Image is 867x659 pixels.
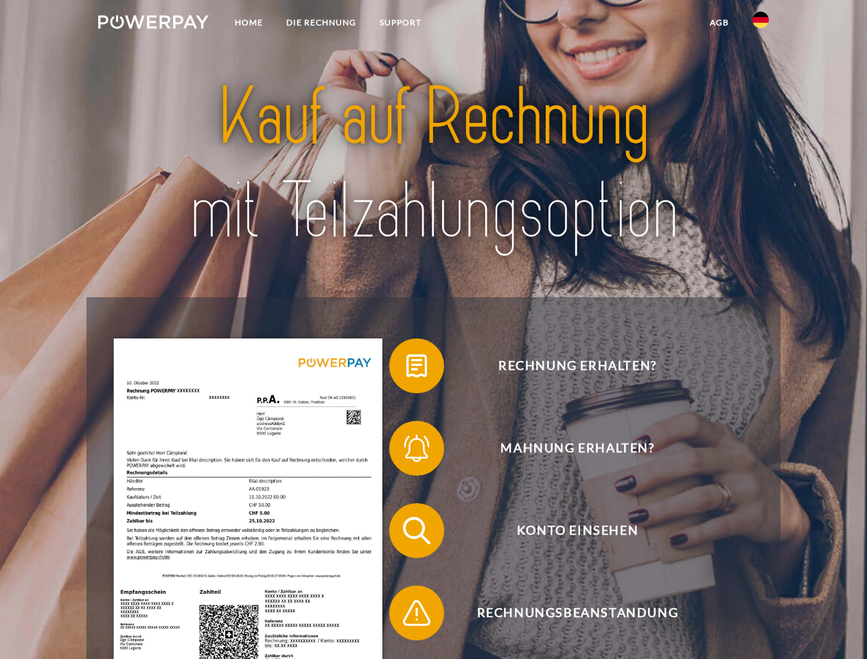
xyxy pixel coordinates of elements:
span: Mahnung erhalten? [409,421,745,476]
img: qb_search.svg [400,513,434,548]
button: Rechnungsbeanstandung [389,586,746,640]
span: Konto einsehen [409,503,745,558]
img: qb_bell.svg [400,431,434,465]
a: Home [223,10,275,35]
img: title-powerpay_de.svg [131,66,736,263]
img: de [752,12,769,28]
img: qb_warning.svg [400,596,434,630]
a: SUPPORT [368,10,433,35]
a: agb [698,10,741,35]
img: logo-powerpay-white.svg [98,15,209,29]
img: qb_bill.svg [400,349,434,383]
button: Konto einsehen [389,503,746,558]
button: Rechnung erhalten? [389,338,746,393]
span: Rechnung erhalten? [409,338,745,393]
a: DIE RECHNUNG [275,10,368,35]
button: Mahnung erhalten? [389,421,746,476]
span: Rechnungsbeanstandung [409,586,745,640]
